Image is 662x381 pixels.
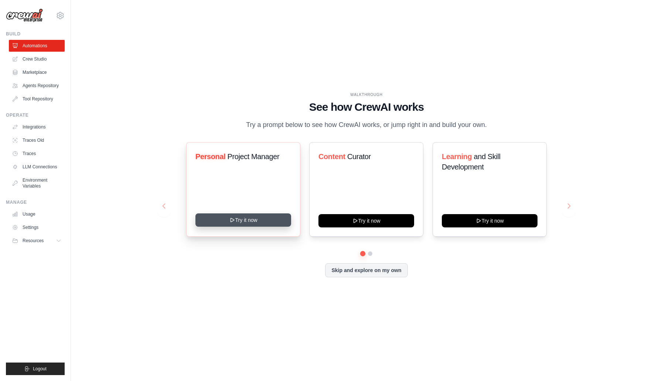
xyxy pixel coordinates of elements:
div: Build [6,31,65,37]
span: Logout [33,366,47,372]
button: Try it now [195,213,291,227]
div: WALKTHROUGH [163,92,570,97]
span: Content [318,152,345,161]
div: Manage [6,199,65,205]
button: Skip and explore on my own [325,263,407,277]
a: Usage [9,208,65,220]
a: Crew Studio [9,53,65,65]
span: Project Manager [227,152,279,161]
a: Settings [9,222,65,233]
a: Environment Variables [9,174,65,192]
a: Tool Repository [9,93,65,105]
iframe: Chat Widget [625,346,662,381]
div: Operate [6,112,65,118]
button: Logout [6,363,65,375]
span: and Skill Development [442,152,500,171]
a: Traces Old [9,134,65,146]
button: Try it now [318,214,414,227]
h1: See how CrewAI works [163,100,570,114]
button: Try it now [442,214,538,227]
img: Logo [6,8,43,23]
a: Traces [9,148,65,159]
a: Automations [9,40,65,52]
a: Integrations [9,121,65,133]
span: Learning [442,152,472,161]
span: Resources [23,238,44,244]
p: Try a prompt below to see how CrewAI works, or jump right in and build your own. [242,120,491,130]
a: Agents Repository [9,80,65,92]
a: Marketplace [9,66,65,78]
a: LLM Connections [9,161,65,173]
span: Curator [347,152,371,161]
span: Personal [195,152,225,161]
button: Resources [9,235,65,247]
